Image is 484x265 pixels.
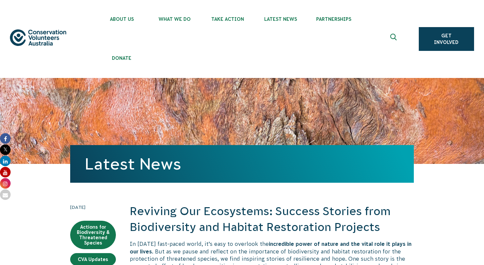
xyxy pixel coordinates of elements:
span: Take Action [201,17,254,22]
span: Latest News [254,17,307,22]
span: What We Do [148,17,201,22]
a: Latest News [85,155,181,173]
button: Expand search box Close search box [386,31,402,47]
a: Get Involved [419,27,474,51]
h2: Reviving Our Ecosystems: Success Stories from Biodiversity and Habitat Restoration Projects [130,204,414,235]
span: Donate [95,56,148,61]
a: Actions for Biodiversity & Threatened Species [70,221,116,249]
strong: incredible power of nature and the vital role it plays in our lives [130,241,411,254]
img: logo.svg [10,29,66,46]
span: Expand search box [390,34,398,44]
span: About Us [95,17,148,22]
span: Partnerships [307,17,360,22]
time: [DATE] [70,204,116,211]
